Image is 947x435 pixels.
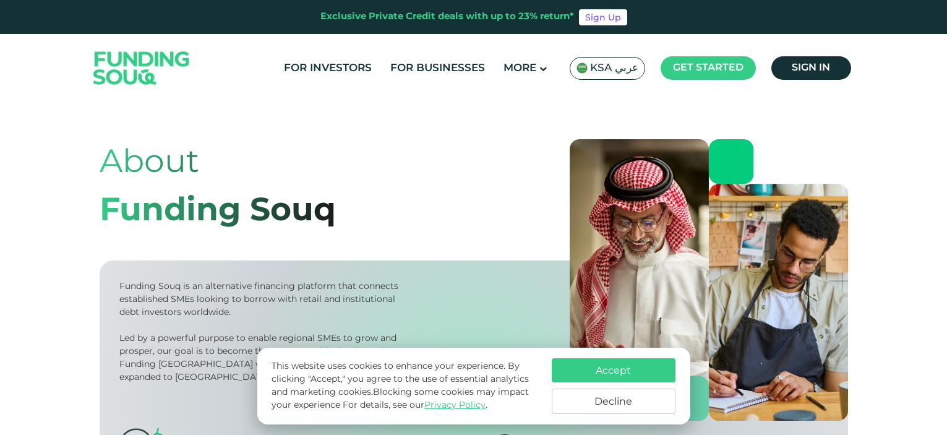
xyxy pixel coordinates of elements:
span: Get started [673,63,743,72]
div: Exclusive Private Credit deals with up to 23% return* [320,10,574,24]
a: Sign in [771,56,851,80]
p: This website uses cookies to enhance your experience. By clicking "Accept," you agree to the use ... [272,360,539,412]
span: Blocking some cookies may impact your experience [272,388,529,410]
a: For Businesses [387,58,488,79]
img: about-us-banner [570,139,848,421]
a: For Investors [281,58,375,79]
a: Privacy Policy [424,401,486,410]
img: Logo [81,37,202,100]
div: Funding Souq is an alternative financing platform that connects established SMEs looking to borro... [119,280,403,319]
div: Led by a powerful purpose to enable regional SMEs to grow and prosper, our goal is to become the ... [119,332,403,384]
div: Funding Souq [100,187,336,236]
div: About [100,139,336,187]
button: Accept [552,358,675,382]
span: For details, see our . [343,401,487,410]
img: SA Flag [576,62,588,74]
button: Decline [552,389,675,414]
span: KSA عربي [590,61,638,75]
span: More [503,63,536,74]
a: Sign Up [579,9,627,25]
span: Sign in [792,63,830,72]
